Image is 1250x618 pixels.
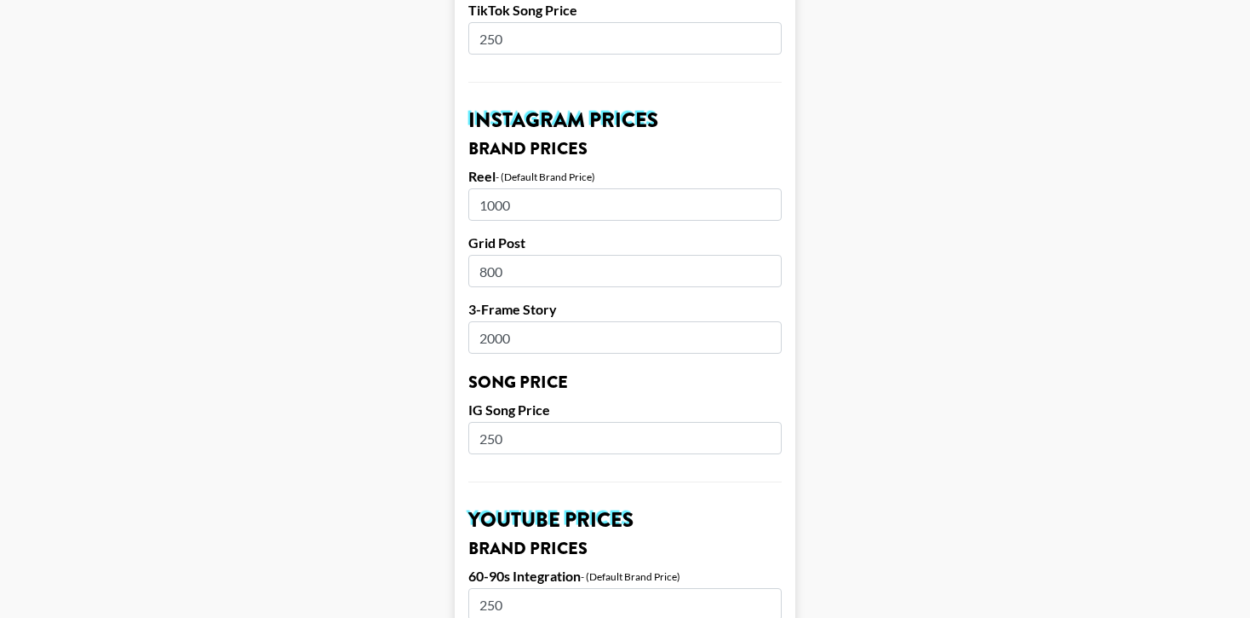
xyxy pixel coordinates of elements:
label: TikTok Song Price [468,2,782,19]
h3: Brand Prices [468,141,782,158]
h3: Brand Prices [468,540,782,557]
div: - (Default Brand Price) [581,570,680,583]
label: Reel [468,168,496,185]
label: IG Song Price [468,401,782,419]
div: - (Default Brand Price) [496,170,595,183]
h3: Song Price [468,374,782,391]
label: 60-90s Integration [468,568,581,585]
label: 3-Frame Story [468,301,782,318]
h2: YouTube Prices [468,510,782,530]
label: Grid Post [468,234,782,251]
h2: Instagram Prices [468,110,782,130]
